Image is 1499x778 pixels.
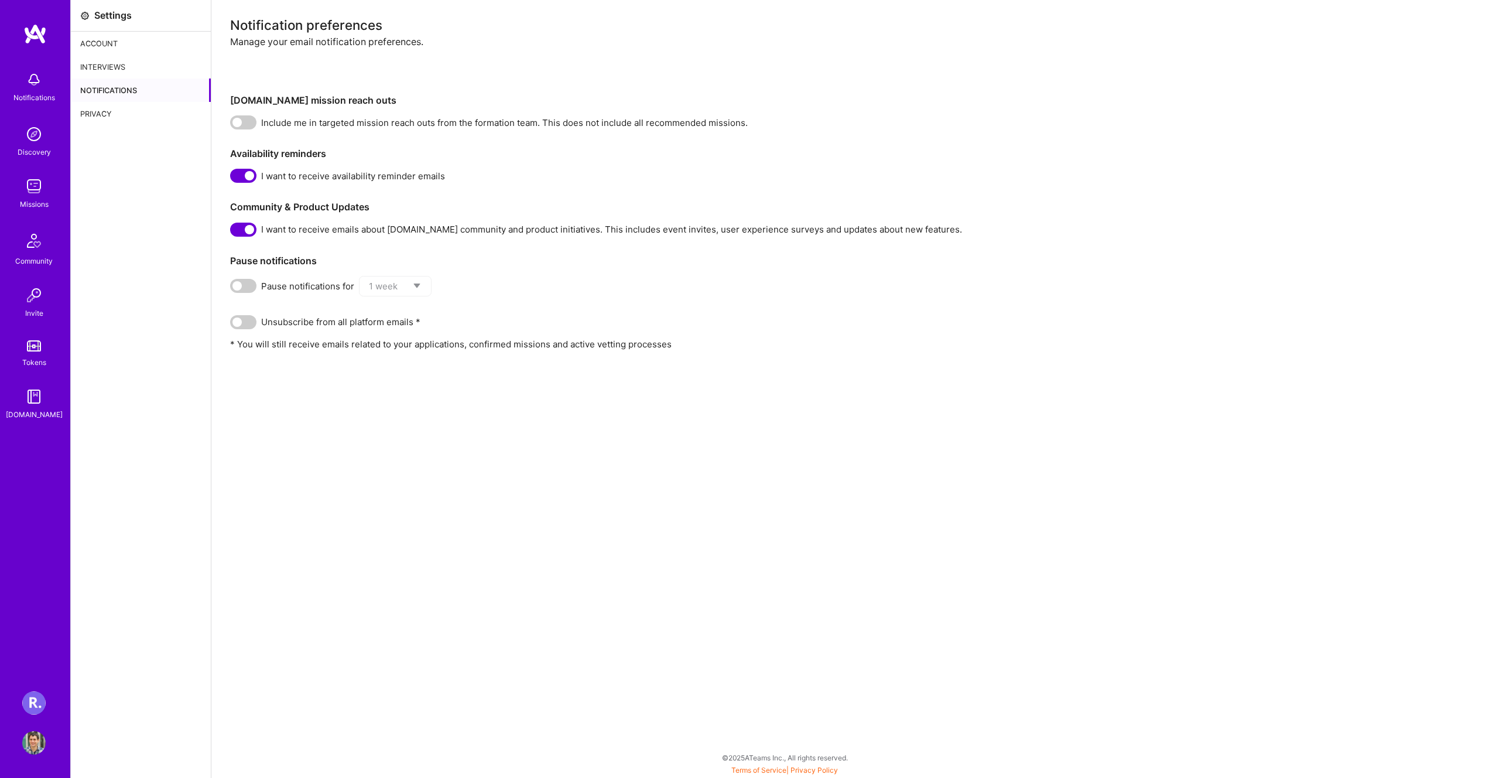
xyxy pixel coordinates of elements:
h3: [DOMAIN_NAME] mission reach outs [230,95,1480,106]
span: Pause notifications for [261,280,354,292]
span: I want to receive emails about [DOMAIN_NAME] community and product initiatives. This includes eve... [261,223,962,236]
div: Interviews [71,55,211,79]
div: Tokens [22,356,46,368]
div: Missions [20,198,49,210]
span: | [731,766,838,774]
i: icon Settings [80,11,90,21]
img: Roger Healthcare: Team for Clinical Intake Platform [22,691,46,715]
img: teamwork [22,175,46,198]
h3: Availability reminders [230,148,1480,159]
div: Account [71,32,211,55]
a: Privacy Policy [790,766,838,774]
img: discovery [22,122,46,146]
span: Unsubscribe from all platform emails * [261,316,420,328]
img: bell [22,68,46,91]
div: Notification preferences [230,19,1480,31]
img: Invite [22,284,46,307]
div: Settings [94,9,132,22]
div: Invite [25,307,43,319]
div: Discovery [18,146,51,158]
div: Community [15,255,53,267]
img: guide book [22,385,46,408]
img: User Avatar [22,731,46,755]
span: Include me in targeted mission reach outs from the formation team. This does not include all reco... [261,117,748,129]
h3: Pause notifications [230,255,1480,267]
span: I want to receive availability reminder emails [261,170,445,182]
div: Privacy [71,102,211,125]
div: © 2025 ATeams Inc., All rights reserved. [70,743,1499,772]
img: Community [20,227,48,255]
img: tokens [27,340,41,352]
h3: Community & Product Updates [230,202,1480,213]
a: Roger Healthcare: Team for Clinical Intake Platform [19,691,49,715]
div: Manage your email notification preferences. [230,36,1480,86]
div: [DOMAIN_NAME] [6,408,63,421]
img: logo [23,23,47,45]
a: Terms of Service [731,766,786,774]
div: Notifications [71,79,211,102]
a: User Avatar [19,731,49,755]
div: Notifications [13,91,55,104]
p: * You will still receive emails related to your applications, confirmed missions and active vetti... [230,338,1480,350]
